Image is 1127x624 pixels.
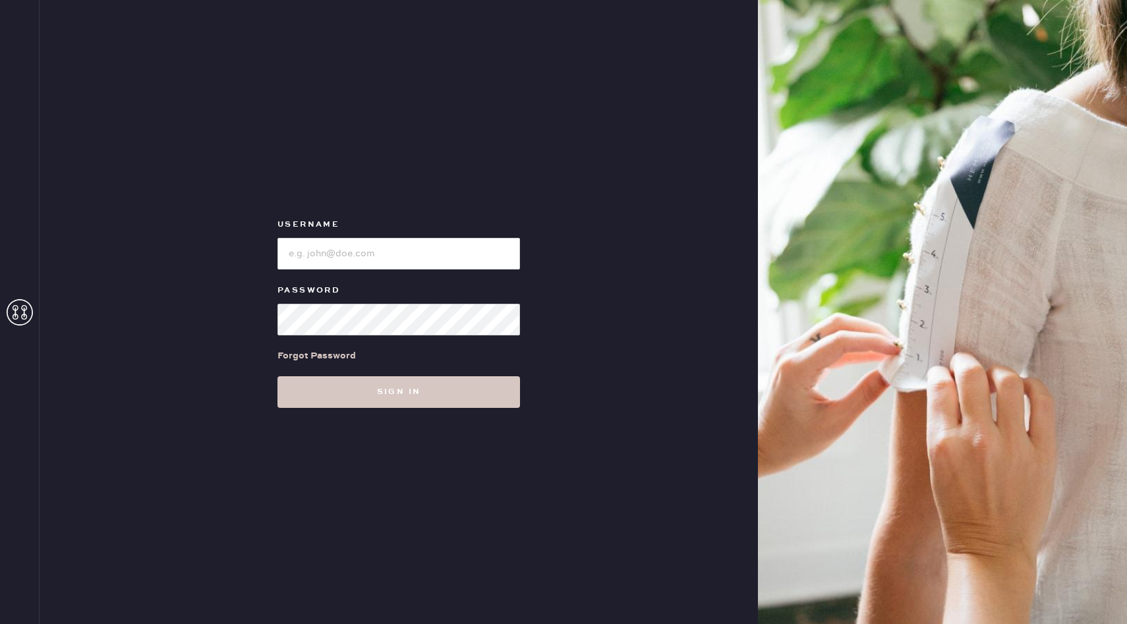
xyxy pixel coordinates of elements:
[277,217,520,233] label: Username
[277,238,520,269] input: e.g. john@doe.com
[277,349,356,363] div: Forgot Password
[277,376,520,408] button: Sign in
[277,283,520,298] label: Password
[277,335,356,376] a: Forgot Password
